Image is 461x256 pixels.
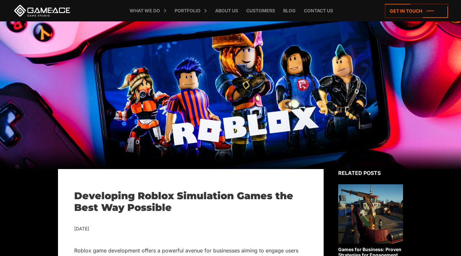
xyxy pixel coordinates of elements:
div: Related posts [338,169,403,177]
img: Related [338,184,403,244]
h1: Developing Roblox Simulation Games the Best Way Possible [74,190,307,213]
a: Get in touch [385,4,448,18]
div: [DATE] [74,225,307,233]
